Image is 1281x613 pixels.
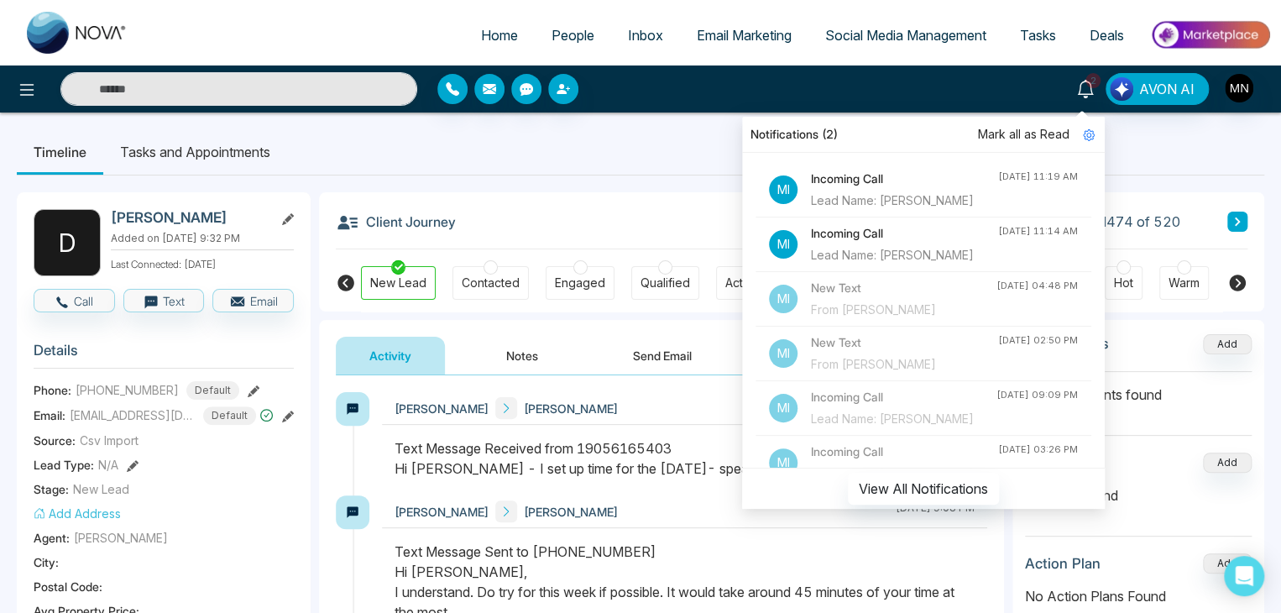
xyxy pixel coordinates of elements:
h4: New Text [811,279,996,297]
button: View All Notifications [848,473,999,505]
span: Csv Import [80,432,139,449]
div: Lead Name: [PERSON_NAME] [811,246,998,265]
span: Home [481,27,518,44]
span: Add [1203,336,1252,350]
h4: Incoming Call [811,443,998,461]
h2: [PERSON_NAME] [111,209,267,226]
p: Mi [769,176,797,204]
button: Activity [336,337,445,375]
div: [DATE] 09:09 PM [996,388,1078,402]
h4: Incoming Call [811,224,998,243]
p: Mi [769,339,797,368]
button: Text [123,289,205,312]
h3: Action Plan [1025,555,1101,572]
span: [PERSON_NAME] [524,503,618,521]
p: No attachments found [1025,372,1252,405]
a: Email Marketing [680,19,808,51]
span: Agent: [34,529,70,547]
span: 2 [1085,73,1101,88]
img: Nova CRM Logo [27,12,128,54]
a: Inbox [611,19,680,51]
p: Mi [769,394,797,422]
span: Source: [34,432,76,449]
span: AVON AI [1139,79,1195,99]
div: [DATE] 03:26 PM [998,443,1078,457]
span: Phone: [34,381,71,399]
span: Stage: [34,480,69,498]
p: Last Connected: [DATE] [111,254,294,272]
img: User Avatar [1225,74,1253,102]
h3: Details [34,342,294,368]
a: View All Notifications [848,480,999,495]
span: Email Marketing [697,27,792,44]
img: Lead Flow [1110,77,1133,101]
button: Call [34,289,115,312]
p: Mi [769,230,797,259]
div: Active Client [725,275,794,291]
p: Mi [769,448,797,477]
div: New Lead [370,275,426,291]
div: Qualified [640,275,690,291]
div: Lead Name: [PERSON_NAME] [811,464,998,483]
div: D [34,209,101,276]
h4: Incoming Call [811,388,996,406]
div: Lead Name: [PERSON_NAME] [811,191,998,210]
p: Added on [DATE] 9:32 PM [111,231,294,246]
span: Lead Type: [34,456,94,474]
button: Email [212,289,294,312]
button: Add [1203,453,1252,473]
span: Default [186,381,239,400]
button: Add [1203,334,1252,354]
span: [PERSON_NAME] [74,529,168,547]
div: Warm [1169,275,1200,291]
div: [DATE] 9:08 PM [896,500,975,522]
h4: New Text [811,333,998,352]
li: Timeline [17,129,103,175]
div: Open Intercom Messenger [1224,556,1264,596]
span: Postal Code : [34,578,102,595]
div: [DATE] 11:14 AM [998,224,1078,238]
span: [PERSON_NAME] [395,400,489,417]
h3: Client Journey [336,209,456,234]
span: [PERSON_NAME] [395,503,489,521]
img: Market-place.gif [1149,16,1271,54]
span: [PHONE_NUMBER] [76,381,179,399]
div: [DATE] 11:19 AM [998,170,1078,184]
div: Lead Name: [PERSON_NAME] [811,410,996,428]
h4: Incoming Call [811,170,998,188]
span: New Lead [73,480,129,498]
a: Social Media Management [808,19,1003,51]
span: People [552,27,594,44]
button: AVON AI [1106,73,1209,105]
span: Inbox [628,27,663,44]
div: Hot [1114,275,1133,291]
span: Social Media Management [825,27,986,44]
div: Notifications (2) [742,117,1105,153]
a: People [535,19,611,51]
span: [PERSON_NAME] [524,400,618,417]
div: Contacted [462,275,520,291]
a: Tasks [1003,19,1073,51]
a: Deals [1073,19,1141,51]
span: Tasks [1020,27,1056,44]
p: No deals found [1025,485,1252,506]
div: [DATE] 04:48 PM [996,279,1078,293]
p: No Action Plans Found [1025,586,1252,606]
li: Tasks and Appointments [103,129,287,175]
div: From [PERSON_NAME] [811,301,996,319]
button: Send Email [599,337,725,375]
a: Home [464,19,535,51]
button: Add Address [34,505,121,522]
span: Lead 474 of 520 [1076,212,1180,232]
button: Add [1203,553,1252,574]
a: 2 [1065,73,1106,102]
span: Default [203,406,256,425]
div: Engaged [555,275,605,291]
p: Mi [769,285,797,313]
span: Email: [34,406,65,424]
div: From [PERSON_NAME] [811,355,998,374]
div: [DATE] 02:50 PM [998,333,1078,348]
span: Mark all as Read [978,125,1069,144]
span: City : [34,553,59,571]
button: Notes [473,337,572,375]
